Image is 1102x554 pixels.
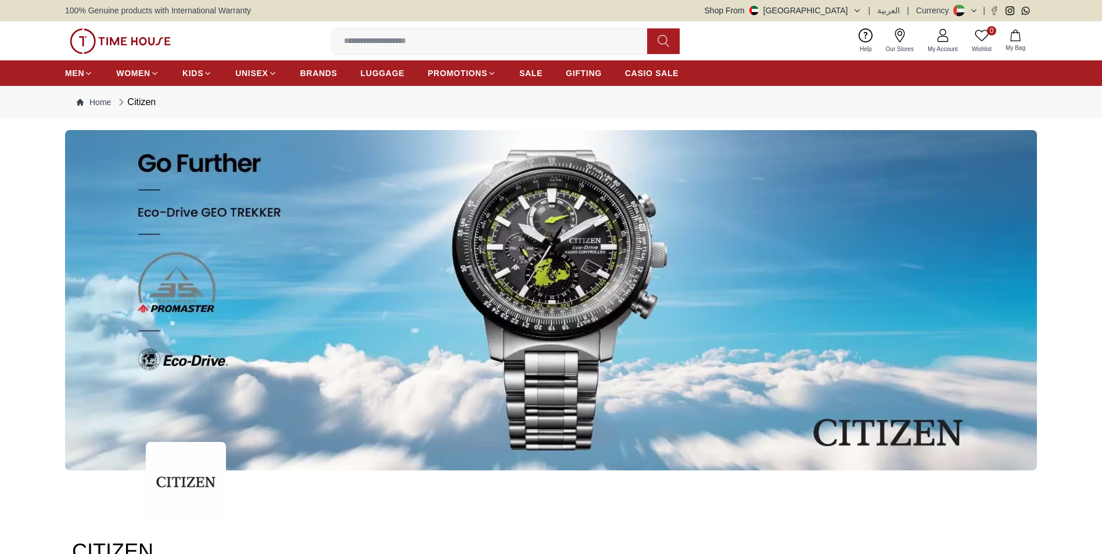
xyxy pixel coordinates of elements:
[428,67,487,79] span: PROMOTIONS
[235,63,277,84] a: UNISEX
[625,63,679,84] a: CASIO SALE
[235,67,268,79] span: UNISEX
[566,67,602,79] span: GIFTING
[967,45,996,53] span: Wishlist
[705,5,862,16] button: Shop From[GEOGRAPHIC_DATA]
[182,63,212,84] a: KIDS
[70,28,171,54] img: ...
[428,63,496,84] a: PROMOTIONS
[65,63,93,84] a: MEN
[1006,6,1014,15] a: Instagram
[566,63,602,84] a: GIFTING
[300,67,338,79] span: BRANDS
[855,45,877,53] span: Help
[519,63,543,84] a: SALE
[300,63,338,84] a: BRANDS
[923,45,963,53] span: My Account
[77,96,111,108] a: Home
[146,442,226,522] img: ...
[65,67,84,79] span: MEN
[65,86,1037,118] nav: Breadcrumb
[182,67,203,79] span: KIDS
[361,63,405,84] a: LUGGAGE
[116,95,156,109] div: Citizen
[519,67,543,79] span: SALE
[877,5,900,16] button: العربية
[853,26,879,56] a: Help
[116,67,150,79] span: WOMEN
[625,67,679,79] span: CASIO SALE
[65,5,251,16] span: 100% Genuine products with International Warranty
[987,26,996,35] span: 0
[65,130,1037,470] img: ...
[983,5,985,16] span: |
[879,26,921,56] a: Our Stores
[1021,6,1030,15] a: Whatsapp
[907,5,909,16] span: |
[1001,44,1030,52] span: My Bag
[965,26,999,56] a: 0Wishlist
[881,45,918,53] span: Our Stores
[116,63,159,84] a: WOMEN
[868,5,871,16] span: |
[990,6,999,15] a: Facebook
[916,5,954,16] div: Currency
[999,27,1032,55] button: My Bag
[361,67,405,79] span: LUGGAGE
[749,6,759,15] img: United Arab Emirates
